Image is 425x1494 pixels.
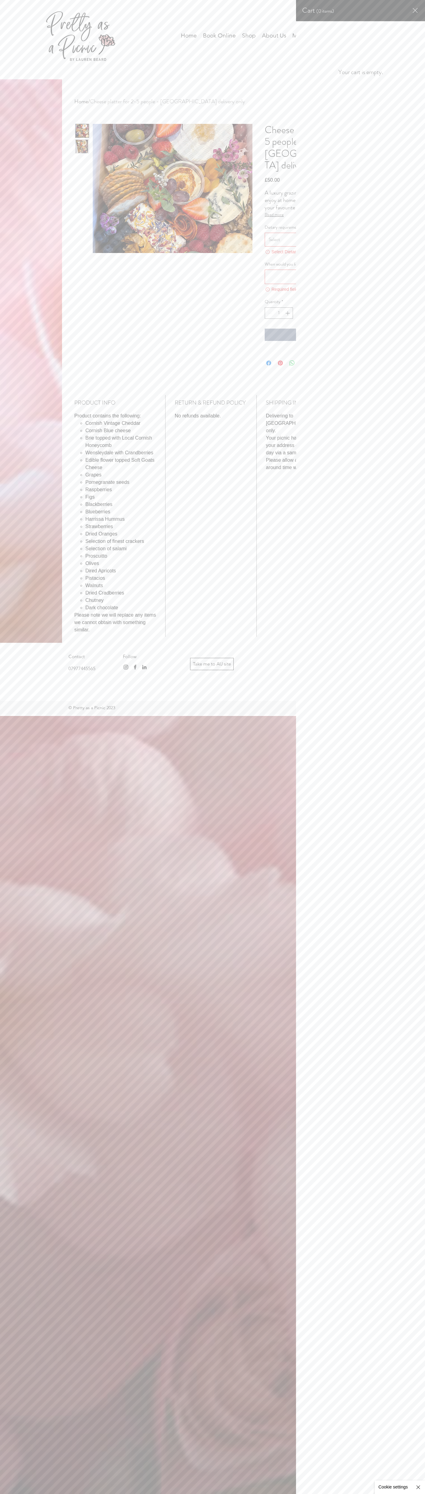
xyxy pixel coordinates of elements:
span: Your cart is empty. [338,68,383,77]
button: Close cart [411,6,419,15]
img: Hide Cookie Settings [415,1484,422,1491]
button: Cookie settings [375,1480,411,1494]
h2: Cart [302,6,315,15]
p: Cookie settings [378,1484,408,1490]
span: (0 items) [316,8,334,14]
div: Site Cookies [375,1480,425,1494]
button: Hide Cookie Settings [411,1480,425,1494]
